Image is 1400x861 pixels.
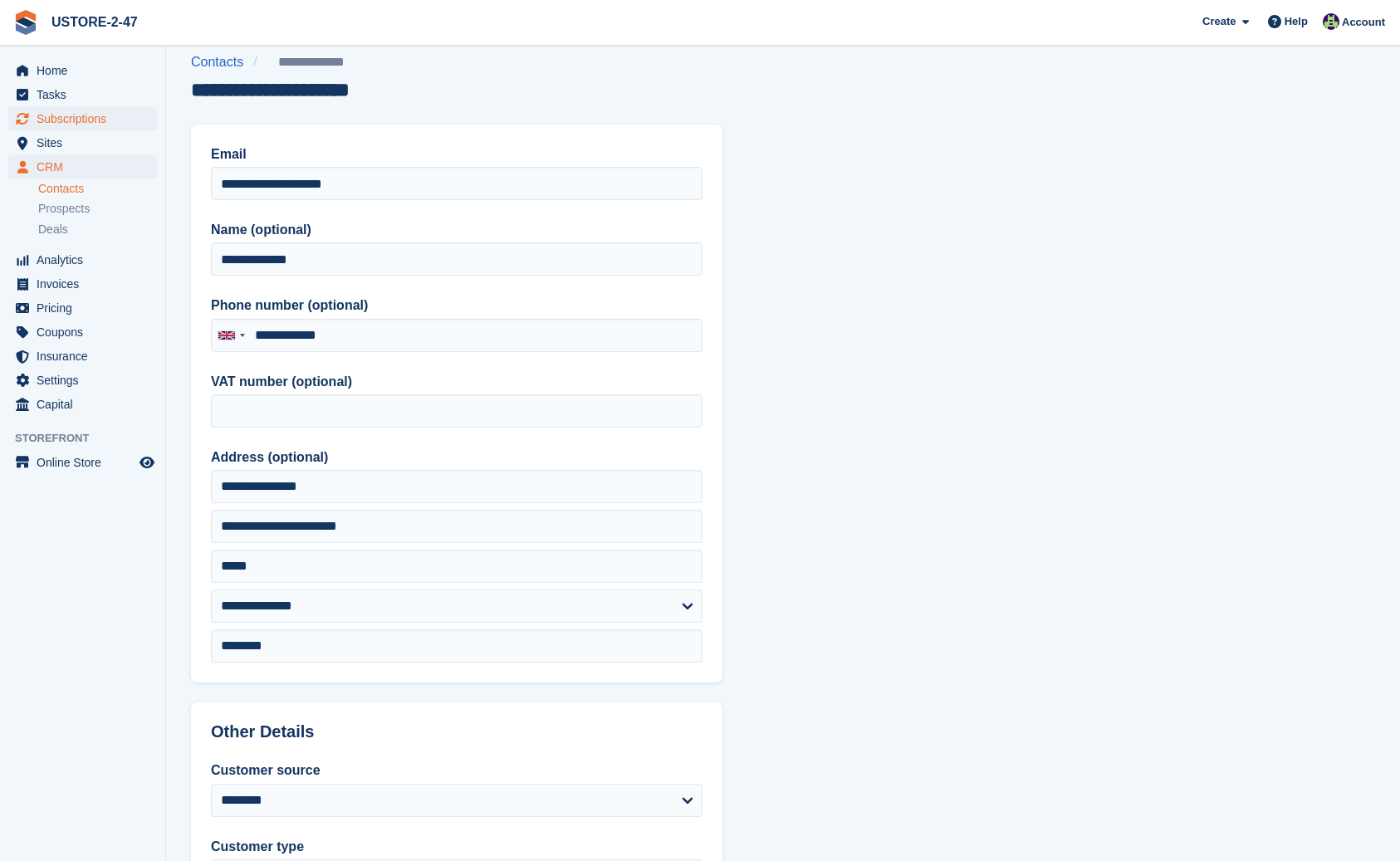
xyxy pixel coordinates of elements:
[38,221,157,238] a: Deals
[38,200,157,218] a: Prospects
[37,369,136,392] span: Settings
[37,345,136,368] span: Insurance
[211,448,702,467] label: Address (optional)
[8,272,157,296] a: menu
[8,248,157,272] a: menu
[8,296,157,320] a: menu
[191,52,253,72] a: Contacts
[212,320,250,351] div: United Kingdom: +44
[38,181,157,197] a: Contacts
[45,8,144,36] a: USTORE-2-47
[1342,14,1385,31] span: Account
[8,320,157,344] a: menu
[15,430,165,447] span: Storefront
[8,83,157,106] a: menu
[1202,13,1236,30] span: Create
[8,393,157,416] a: menu
[38,222,68,237] span: Deals
[37,131,136,154] span: Sites
[37,451,136,474] span: Online Store
[8,155,157,179] a: menu
[8,131,157,154] a: menu
[1323,13,1339,30] img: Kelly Donaldson
[37,59,136,82] span: Home
[137,453,157,472] a: Preview store
[211,220,702,240] label: Name (optional)
[211,296,702,316] label: Phone number (optional)
[37,107,136,130] span: Subscriptions
[211,372,702,392] label: VAT number (optional)
[8,107,157,130] a: menu
[37,155,136,179] span: CRM
[1285,13,1308,30] span: Help
[37,272,136,296] span: Invoices
[211,761,702,780] label: Customer source
[8,451,157,474] a: menu
[211,837,702,857] label: Customer type
[191,52,391,72] nav: breadcrumbs
[8,345,157,368] a: menu
[37,320,136,344] span: Coupons
[38,201,90,217] span: Prospects
[37,393,136,416] span: Capital
[8,369,157,392] a: menu
[8,59,157,82] a: menu
[13,10,38,35] img: stora-icon-8386f47178a22dfd0bd8f6a31ec36ba5ce8667c1dd55bd0f319d3a0aa187defe.svg
[211,722,702,741] h2: Other Details
[37,248,136,272] span: Analytics
[211,144,702,164] label: Email
[37,296,136,320] span: Pricing
[37,83,136,106] span: Tasks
